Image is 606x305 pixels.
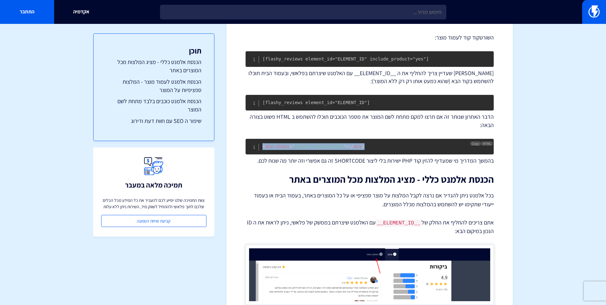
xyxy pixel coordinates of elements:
[289,144,346,149] span: flashy-star-rating
[362,144,364,149] span: >
[246,69,494,85] p: [PERSON_NAME] שעדיין צריך להחליף את ה __ELEMENT_ID__ עם האלמנט שיצרתם בפלאשי, ובעמוד הבית תוכלו ל...
[246,174,494,185] h2: הכנסת אלמנט כללי - מציג המלצות מכל המוצרים באתר
[472,141,479,146] span: Copy
[246,191,494,209] p: בכל אלמנט ניתן להגדיר אם נרצה לקבל המלצות על מוצר ספציפי או על כל המוצרים באתר, בעמוד הבית או בעמ...
[348,144,354,149] span: </
[348,144,362,149] span: div
[262,144,273,149] span: div
[246,33,494,42] p: השורטקוד קוד לעמוד מוצר:
[289,144,292,149] span: =
[262,100,370,105] code: [flashy_reviews element_id="ELEMENT_ID"]
[246,113,494,129] p: הדבר האחרון שנותר זה אם תרצו למקם מתחת לשם המוצר את מספר הכוכבים תוכלו להשתמש ב HTML פשוט בצורה ה...
[470,141,481,146] button: Copy
[246,218,494,235] p: אתם צריכים להחליף את החלק של עם האלמנט שיצרתם בממשק של פלאשי, ניתן לראות את ה ID הנכון במיקום הבא:
[481,141,493,146] span: HTML
[292,144,295,149] span: "
[106,97,201,113] a: הכנסת אלמנט כוכבים בלבד מתחת לשם המוצר
[262,56,429,61] code: [flashy_reviews element_id="ELEMENT_ID" include_product="yes"]
[106,46,201,55] h3: תוכן
[101,215,206,227] a: קביעת שיחת הטמעה
[106,78,201,94] a: הכנסת אלמנט לעמוד מוצר - המלצות ספציפיות על המוצר
[343,144,345,149] span: "
[376,220,421,227] code: __ELEMENT_ID__
[262,144,265,149] span: <
[125,181,182,189] h3: תמיכה מלאה במעבר
[346,144,348,149] span: >
[106,58,201,74] a: הכנסת אלמנט כללי - מציג המלצות מכל המוצרים באתר
[246,157,494,165] p: בהמשך המדריך מי שמעדיף להזין קוד PHP ישירות בלי ליצור SHORTCODE זה גם אפשרי וזה יותר מה שנוח לכם.
[276,144,289,149] span: class
[101,197,206,210] p: צוות התמיכה שלנו יסייע לכם להעביר את כל המידע מכל הכלים שלכם לתוך פלאשי ולהתחיל לשווק מיד, השירות...
[106,117,201,125] a: שיפור ה SEO עם חוות דעת ודירוג
[160,5,446,19] input: חיפוש מהיר...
